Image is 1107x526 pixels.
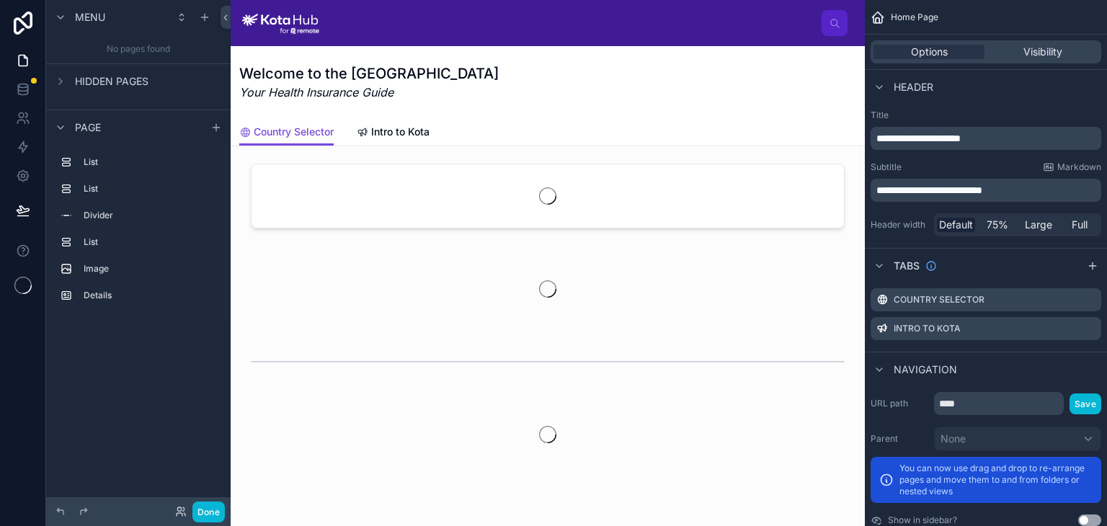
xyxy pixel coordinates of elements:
span: Markdown [1057,161,1101,173]
span: Page [75,120,101,135]
span: Full [1072,218,1088,232]
label: Subtitle [871,161,902,173]
span: Tabs [894,259,920,273]
label: Divider [84,210,216,221]
label: URL path [871,398,928,409]
label: List [84,183,216,195]
span: Home Page [891,12,938,23]
label: Image [84,263,216,275]
span: Large [1025,218,1052,232]
div: scrollable content [871,179,1101,202]
a: Country Selector [239,119,334,146]
span: None [941,432,966,446]
label: Details [84,290,216,301]
div: scrollable content [871,127,1101,150]
label: Title [871,110,1101,121]
span: Country Selector [254,125,334,139]
span: Options [911,45,948,59]
label: Country Selector [894,294,984,306]
button: Done [192,502,225,522]
label: List [84,156,216,168]
div: scrollable content [331,20,822,26]
label: Intro to Kota [894,323,961,334]
p: You can now use drag and drop to re-arrange pages and move them to and from folders or nested views [899,463,1093,497]
em: Your Health Insurance Guide [239,84,499,101]
span: Menu [75,10,105,24]
button: None [934,427,1101,451]
label: List [84,236,216,248]
h1: Welcome to the [GEOGRAPHIC_DATA] [239,63,499,84]
span: 75% [987,218,1008,232]
span: Navigation [894,362,957,377]
label: Header width [871,219,928,231]
div: No pages found [46,35,231,63]
a: Markdown [1043,161,1101,173]
span: Intro to Kota [371,125,430,139]
button: Save [1070,393,1101,414]
a: Intro to Kota [357,119,430,148]
span: Visibility [1023,45,1062,59]
span: Hidden pages [75,74,148,89]
img: App logo [242,12,319,35]
label: Parent [871,433,928,445]
span: Default [939,218,973,232]
span: Header [894,80,933,94]
div: scrollable content [46,144,231,321]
